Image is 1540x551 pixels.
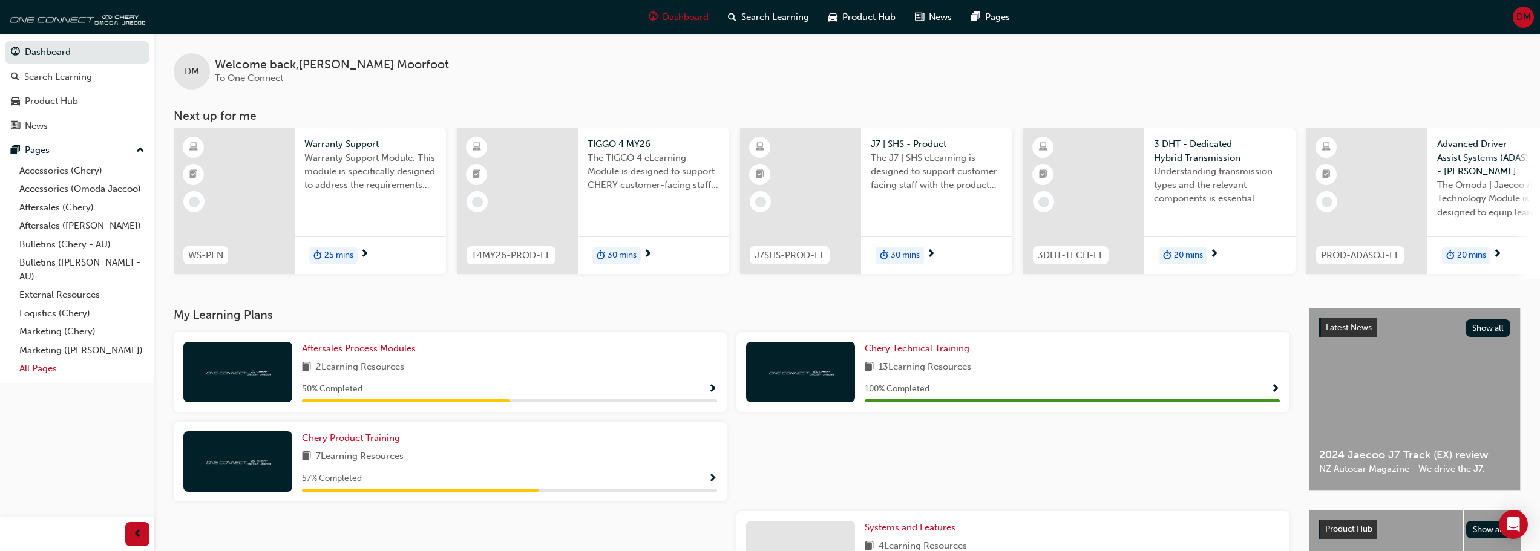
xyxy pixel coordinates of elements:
span: book-icon [302,449,311,465]
span: next-icon [643,249,652,260]
a: Marketing (Chery) [15,322,149,341]
span: Show Progress [708,474,717,484]
a: Bulletins (Chery - AU) [15,235,149,254]
a: Aftersales ([PERSON_NAME]) [15,217,149,235]
img: oneconnect [767,366,834,377]
span: J7SHS-PROD-EL [755,249,825,262]
button: Show all [1466,521,1512,538]
span: News [929,10,952,24]
a: Chery Technical Training [865,342,974,356]
img: oneconnect [205,455,271,467]
span: Show Progress [1271,384,1280,395]
a: car-iconProduct Hub [819,5,905,30]
a: Chery Product Training [302,431,405,445]
span: booktick-icon [1322,167,1331,183]
span: Warranty Support [304,137,436,151]
span: pages-icon [971,10,980,25]
span: car-icon [828,10,837,25]
a: pages-iconPages [962,5,1020,30]
span: duration-icon [1163,248,1171,264]
span: DM [1516,10,1531,24]
span: 13 Learning Resources [879,360,971,375]
span: up-icon [136,143,145,158]
span: 30 mins [891,249,920,262]
span: 30 mins [608,249,637,262]
a: Aftersales Process Modules [302,342,421,356]
span: next-icon [1493,249,1502,260]
span: 3DHT-TECH-EL [1038,249,1104,262]
a: news-iconNews [905,5,962,30]
span: booktick-icon [473,167,481,183]
span: guage-icon [11,47,20,58]
button: Pages [5,139,149,161]
a: Latest NewsShow all2024 Jaecoo J7 Track (EX) reviewNZ Autocar Magazine - We drive the J7. [1309,308,1521,491]
span: learningRecordVerb_NONE-icon [189,197,200,207]
span: learningResourceType_ELEARNING-icon [1322,140,1331,155]
span: 20 mins [1457,249,1486,262]
span: duration-icon [1446,248,1455,264]
span: Systems and Features [865,522,955,533]
span: Dashboard [663,10,709,24]
span: search-icon [728,10,736,25]
a: Search Learning [5,66,149,88]
span: 2 Learning Resources [316,360,404,375]
span: Pages [985,10,1010,24]
span: learningResourceType_ELEARNING-icon [1039,140,1047,155]
a: Product Hub [5,90,149,112]
span: learningRecordVerb_NONE-icon [472,197,483,207]
span: 57 % Completed [302,472,362,486]
a: Product HubShow all [1319,520,1511,539]
a: Aftersales (Chery) [15,198,149,217]
a: 3DHT-TECH-EL3 DHT - Dedicated Hybrid TransmissionUnderstanding transmission types and the relevan... [1023,128,1296,274]
span: DM [185,65,199,79]
a: WS-PENWarranty SupportWarranty Support Module. This module is specifically designed to address th... [174,128,446,274]
span: 2024 Jaecoo J7 Track (EX) review [1319,448,1510,462]
button: Show Progress [708,471,717,486]
span: learningRecordVerb_NONE-icon [1322,197,1332,207]
span: booktick-icon [1039,167,1047,183]
a: J7SHS-PROD-ELJ7 | SHS - ProductThe J7 | SHS eLearning is designed to support customer facing staf... [740,128,1012,274]
span: duration-icon [880,248,888,264]
span: news-icon [915,10,924,25]
img: oneconnect [6,5,145,29]
span: Chery Technical Training [865,343,969,354]
span: learningResourceType_ELEARNING-icon [756,140,764,155]
span: search-icon [11,72,19,83]
span: next-icon [1210,249,1219,260]
button: DM [1513,7,1534,28]
span: learningResourceType_ELEARNING-icon [473,140,481,155]
span: The J7 | SHS eLearning is designed to support customer facing staff with the product and sales in... [871,151,1003,192]
div: Search Learning [24,70,92,84]
span: prev-icon [133,527,142,542]
a: Accessories (Chery) [15,161,149,180]
span: Chery Product Training [302,432,400,443]
span: PROD-ADASOJ-EL [1321,249,1400,262]
span: 3 DHT - Dedicated Hybrid Transmission [1154,137,1286,165]
div: Open Intercom Messenger [1499,510,1528,539]
span: next-icon [360,249,369,260]
span: pages-icon [11,145,20,156]
a: T4MY26-PROD-ELTIGGO 4 MY26The TIGGO 4 eLearning Module is designed to support CHERY customer-faci... [457,128,729,274]
a: guage-iconDashboard [639,5,718,30]
img: oneconnect [205,366,271,377]
a: Latest NewsShow all [1319,318,1510,337]
span: Product Hub [1325,524,1372,534]
span: Warranty Support Module. This module is specifically designed to address the requirements and pro... [304,151,436,192]
a: Logistics (Chery) [15,304,149,323]
a: Dashboard [5,41,149,64]
a: All Pages [15,359,149,378]
span: Latest News [1326,322,1372,333]
span: Aftersales Process Modules [302,343,416,354]
button: DashboardSearch LearningProduct HubNews [5,39,149,139]
a: Marketing ([PERSON_NAME]) [15,341,149,360]
span: 7 Learning Resources [316,449,404,465]
span: J7 | SHS - Product [871,137,1003,151]
span: booktick-icon [189,167,198,183]
span: Product Hub [842,10,896,24]
span: learningResourceType_ELEARNING-icon [189,140,198,155]
span: 20 mins [1174,249,1203,262]
span: duration-icon [313,248,322,264]
a: Accessories (Omoda Jaecoo) [15,180,149,198]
